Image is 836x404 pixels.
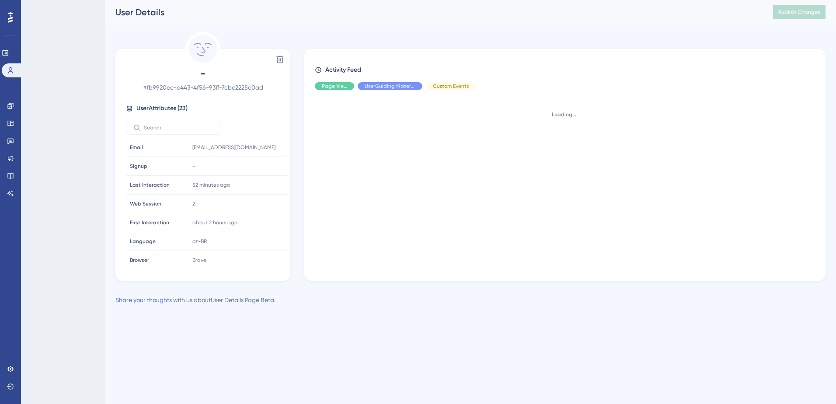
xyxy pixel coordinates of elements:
[126,66,280,80] span: -
[130,163,147,170] span: Signup
[778,9,820,16] span: Publish Changes
[115,296,172,303] a: Share your thoughts
[192,200,195,207] span: 2
[144,125,215,131] input: Search
[115,295,275,305] div: with us about User Details Page Beta .
[130,257,149,264] span: Browser
[192,182,230,188] time: 52 minutes ago
[192,219,237,226] time: about 2 hours ago
[130,219,169,226] span: First Interaction
[130,144,143,151] span: Email
[192,238,207,245] span: pt-BR
[325,65,361,75] span: Activity Feed
[192,163,195,170] span: -
[773,5,826,19] button: Publish Changes
[322,83,347,90] span: Page View
[136,103,188,114] span: User Attributes ( 23 )
[315,111,813,118] div: Loading...
[192,144,275,151] span: [EMAIL_ADDRESS][DOMAIN_NAME]
[130,238,156,245] span: Language
[433,83,469,90] span: Custom Events
[126,82,280,93] span: # fb9920ee-c443-4f56-93ff-7cbc2225c0ad
[192,257,206,264] span: Brave
[130,200,161,207] span: Web Session
[130,181,170,188] span: Last Interaction
[115,6,751,18] div: User Details
[365,83,415,90] span: UserGuiding Material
